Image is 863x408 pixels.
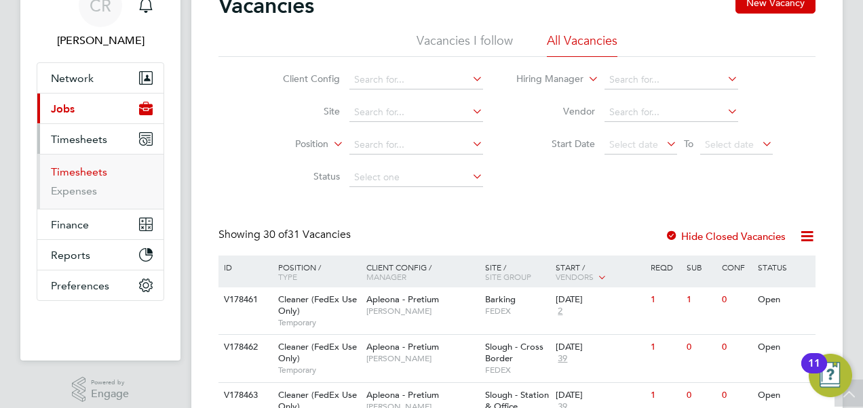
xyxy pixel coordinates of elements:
span: Network [51,72,94,85]
div: [DATE] [556,342,644,353]
span: FEDEX [485,306,550,317]
label: Position [250,138,328,151]
span: Apleona - Pretium [366,293,439,305]
div: V178462 [220,335,268,360]
span: Temporary [278,317,360,328]
div: 0 [718,335,754,360]
div: Position / [268,256,363,288]
span: Catherine Rowland [37,33,164,49]
button: Preferences [37,270,164,300]
span: 30 of [263,228,288,241]
span: Finance [51,218,89,231]
span: Select date [705,138,754,150]
span: [PERSON_NAME] [366,353,478,364]
button: Network [37,63,164,93]
span: Temporary [278,365,360,375]
div: 11 [808,363,820,381]
span: Type [278,271,297,282]
button: Open Resource Center, 11 new notifications [809,354,852,397]
span: Jobs [51,102,75,115]
div: V178461 [220,287,268,312]
div: Open [754,287,813,312]
div: 1 [647,287,683,312]
div: Showing [218,228,353,242]
a: Expenses [51,184,97,197]
input: Search for... [349,103,483,122]
span: Reports [51,249,90,262]
div: Client Config / [363,256,482,288]
label: Status [262,170,340,182]
span: Apleona - Pretium [366,341,439,352]
div: Reqd [647,256,683,279]
label: Site [262,105,340,117]
button: Reports [37,240,164,270]
span: Preferences [51,279,109,292]
div: Timesheets [37,154,164,209]
span: Barking [485,293,516,305]
div: Sub [683,256,718,279]
span: Site Group [485,271,531,282]
div: 0 [718,287,754,312]
span: [PERSON_NAME] [366,306,478,317]
input: Search for... [349,70,483,89]
div: Open [754,383,813,408]
span: 39 [556,353,569,365]
input: Search for... [349,136,483,155]
div: 0 [683,383,718,408]
input: Search for... [605,103,738,122]
img: fastbook-logo-retina.png [37,314,164,336]
div: 1 [647,383,683,408]
input: Select one [349,168,483,187]
span: Engage [91,388,129,400]
li: Vacancies I follow [417,33,513,57]
div: 0 [718,383,754,408]
div: Site / [482,256,553,288]
div: 1 [683,287,718,312]
label: Start Date [517,138,595,150]
span: Manager [366,271,406,282]
div: [DATE] [556,294,644,306]
span: Apleona - Pretium [366,389,439,401]
label: Hiring Manager [505,73,583,86]
a: Timesheets [51,165,107,178]
span: FEDEX [485,365,550,375]
li: All Vacancies [547,33,617,57]
span: Select date [609,138,658,150]
label: Hide Closed Vacancies [665,230,786,243]
div: [DATE] [556,390,644,401]
input: Search for... [605,70,738,89]
div: 1 [647,335,683,360]
span: Slough - Cross Border [485,341,543,364]
span: 2 [556,306,564,317]
button: Jobs [37,94,164,123]
div: Start / [552,256,647,289]
span: Timesheets [51,133,107,146]
div: Open [754,335,813,360]
div: Conf [718,256,754,279]
label: Vendor [517,105,595,117]
button: Finance [37,209,164,239]
div: Status [754,256,813,279]
span: Vendors [556,271,594,282]
a: Powered byEngage [72,377,130,403]
span: Powered by [91,377,129,388]
span: Cleaner (FedEx Use Only) [278,293,357,317]
div: 0 [683,335,718,360]
span: To [680,135,697,152]
div: ID [220,256,268,279]
label: Client Config [262,73,340,85]
span: Cleaner (FedEx Use Only) [278,341,357,364]
button: Timesheets [37,124,164,154]
div: V178463 [220,383,268,408]
span: 31 Vacancies [263,228,351,241]
a: Go to home page [37,314,164,336]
